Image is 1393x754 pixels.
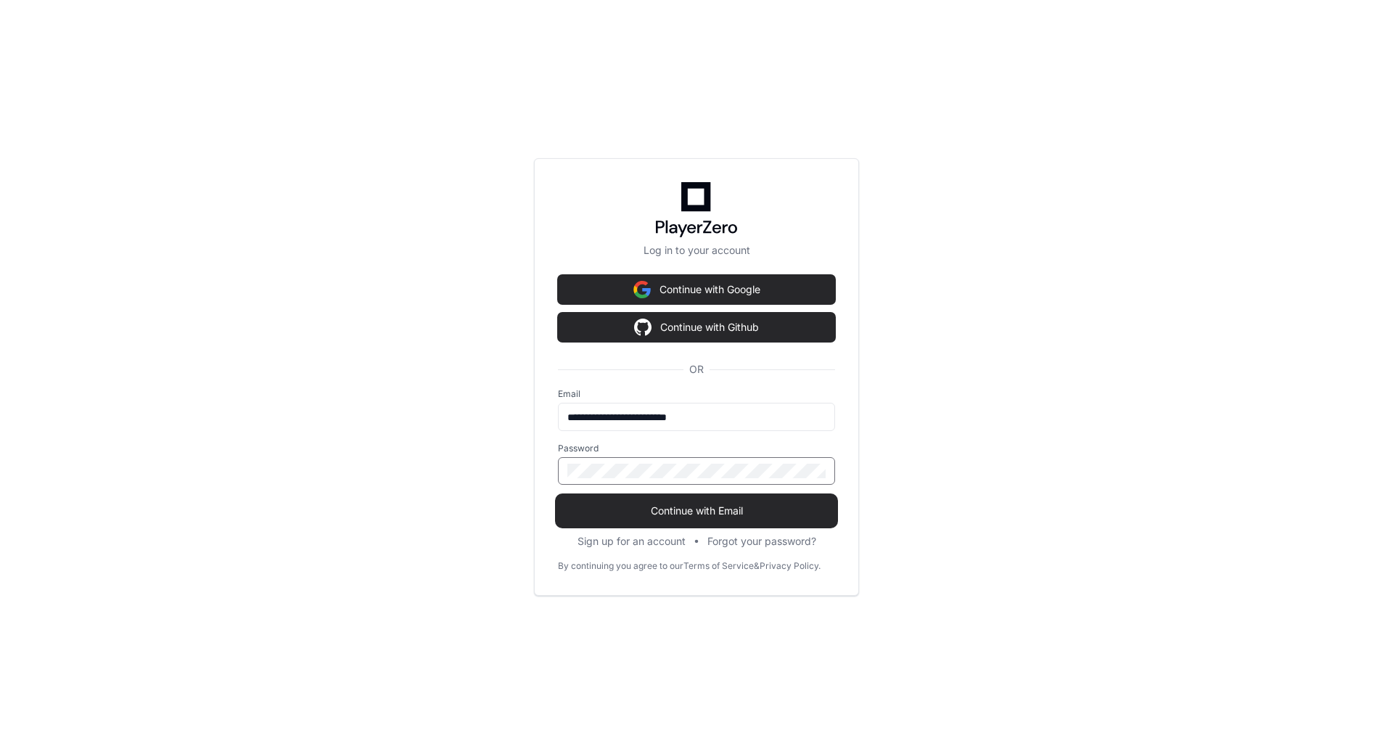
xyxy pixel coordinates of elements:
img: Sign in with google [633,275,651,304]
div: & [754,560,760,572]
p: Log in to your account [558,243,835,258]
label: Email [558,388,835,400]
button: Continue with Email [558,496,835,525]
div: By continuing you agree to our [558,560,683,572]
a: Privacy Policy. [760,560,821,572]
span: Continue with Email [558,504,835,518]
button: Continue with Google [558,275,835,304]
button: Sign up for an account [578,534,686,549]
a: Terms of Service [683,560,754,572]
label: Password [558,443,835,454]
button: Forgot your password? [707,534,816,549]
button: Continue with Github [558,313,835,342]
span: OR [683,362,710,377]
img: Sign in with google [634,313,652,342]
